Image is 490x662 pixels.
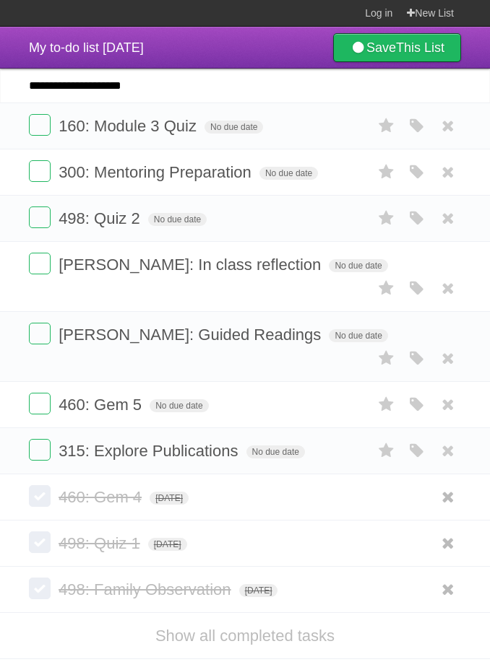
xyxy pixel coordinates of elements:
[333,33,461,62] a: SaveThis List
[29,206,51,228] label: Done
[148,213,207,226] span: No due date
[59,256,324,274] span: [PERSON_NAME]: In class reflection
[239,584,278,597] span: [DATE]
[150,492,189,505] span: [DATE]
[59,326,324,344] span: [PERSON_NAME]: Guided Readings
[373,114,400,138] label: Star task
[29,323,51,344] label: Done
[29,160,51,182] label: Done
[59,396,145,414] span: 460: Gem 5
[150,399,208,412] span: No due date
[373,347,400,370] label: Star task
[29,439,51,461] label: Done
[59,163,255,181] span: 300: Mentoring Preparation
[59,580,234,598] span: 498: Family Observation
[29,578,51,599] label: Done
[148,538,187,551] span: [DATE]
[373,206,400,230] label: Star task
[373,393,400,417] label: Star task
[396,40,444,55] b: This List
[329,329,387,342] span: No due date
[155,627,335,645] a: Show all completed tasks
[259,167,318,180] span: No due date
[59,209,144,227] span: 498: Quiz 2
[29,485,51,507] label: Done
[373,160,400,184] label: Star task
[29,114,51,136] label: Done
[59,117,200,135] span: 160: Module 3 Quiz
[59,534,144,552] span: 498: Quiz 1
[29,253,51,274] label: Done
[246,445,305,458] span: No due date
[59,488,145,506] span: 460: Gem 4
[29,393,51,414] label: Done
[373,439,400,463] label: Star task
[29,531,51,553] label: Done
[29,40,144,55] span: My to-do list [DATE]
[59,442,241,460] span: 315: Explore Publications
[205,121,263,134] span: No due date
[373,276,400,300] label: Star task
[329,259,387,272] span: No due date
